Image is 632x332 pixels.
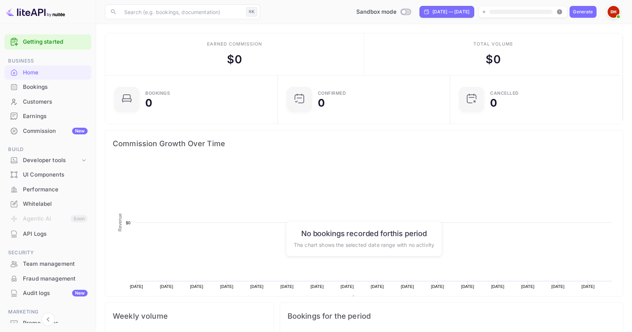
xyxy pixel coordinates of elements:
div: Team management [23,260,88,268]
text: [DATE] [551,284,565,289]
div: Performance [4,182,91,197]
a: Earnings [4,109,91,123]
span: Sandbox mode [356,8,397,16]
span: Weekly volume [113,310,266,322]
text: $0 [126,221,130,225]
span: Business [4,57,91,65]
div: Switch to Production mode [353,8,414,16]
text: Revenue [118,213,123,231]
div: CommissionNew [4,124,91,138]
div: Home [4,66,91,80]
text: [DATE] [371,284,384,289]
a: Performance [4,182,91,196]
div: API Logs [4,227,91,241]
span: Marketing [4,308,91,316]
text: [DATE] [431,284,444,289]
div: [DATE] — [DATE] [432,9,469,15]
text: [DATE] [310,284,324,289]
a: API Logs [4,227,91,241]
div: ⌘K [246,7,257,17]
a: Home [4,66,91,79]
div: API Logs [23,230,88,238]
text: [DATE] [130,284,143,289]
div: UI Components [23,171,88,179]
text: [DATE] [220,284,234,289]
div: 0 [318,98,325,108]
div: Earnings [23,112,88,121]
div: Fraud management [4,272,91,286]
div: Developer tools [23,156,80,165]
div: Developer tools [4,154,91,167]
div: Performance [23,185,88,194]
img: DTW Ignite Housing [608,6,619,18]
div: Bookings [145,91,170,95]
div: Earned commission [207,41,262,47]
div: $ 0 [486,51,500,68]
div: Whitelabel [4,197,91,211]
text: Revenue [358,296,377,301]
div: Bookings [23,83,88,91]
text: [DATE] [521,284,534,289]
a: Fraud management [4,272,91,285]
text: [DATE] [250,284,264,289]
text: [DATE] [160,284,173,289]
div: Promo codes [23,319,88,328]
div: 0 [490,98,497,108]
div: Audit logs [23,289,88,298]
text: [DATE] [281,284,294,289]
div: Total volume [473,41,513,47]
text: [DATE] [401,284,414,289]
div: Whitelabel [23,200,88,208]
input: Search (e.g. bookings, documentation) [120,4,243,19]
a: Bookings [4,80,91,94]
text: [DATE] [341,284,354,289]
span: Security [4,249,91,257]
p: The chart shows the selected date range with no activity [294,241,434,248]
div: UI Components [4,168,91,182]
span: Build [4,145,91,154]
div: Generate [573,9,593,15]
div: 0 [145,98,152,108]
span: Commission Growth Over Time [113,138,615,150]
div: Confirmed [318,91,346,95]
div: New [72,128,88,134]
h6: No bookings recorded for this period [294,229,434,238]
a: Audit logsNew [4,286,91,300]
a: Getting started [23,38,88,46]
div: Customers [23,98,88,106]
a: Team management [4,257,91,271]
div: Fraud management [23,275,88,283]
span: Create your website first [482,7,564,16]
div: Commission [23,127,88,135]
a: Customers [4,95,91,108]
div: Team management [4,257,91,271]
div: New [72,290,88,296]
div: Getting started [4,34,91,50]
div: $ 0 [227,51,242,68]
img: LiteAPI logo [6,6,65,18]
text: [DATE] [461,284,474,289]
span: Bookings for the period [288,310,615,322]
text: [DATE] [190,284,203,289]
a: UI Components [4,168,91,181]
text: [DATE] [491,284,504,289]
text: [DATE] [581,284,595,289]
div: Audit logsNew [4,286,91,301]
a: Promo codes [4,316,91,330]
a: CommissionNew [4,124,91,138]
div: CANCELLED [490,91,519,95]
div: Home [23,68,88,77]
div: Customers [4,95,91,109]
a: Whitelabel [4,197,91,211]
button: Collapse navigation [41,313,55,326]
